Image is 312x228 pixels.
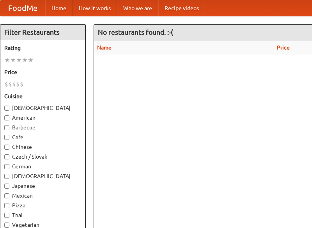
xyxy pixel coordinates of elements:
input: American [4,115,9,120]
h5: Cuisine [4,92,82,100]
input: Vegetarian [4,223,9,228]
input: Mexican [4,193,9,198]
label: Chinese [4,143,82,151]
li: ★ [22,56,28,64]
label: [DEMOGRAPHIC_DATA] [4,172,82,180]
h5: Rating [4,44,82,52]
ng-pluralize: No restaurants found. :-( [98,28,173,36]
label: Cafe [4,133,82,141]
li: ★ [28,56,34,64]
a: Price [277,44,290,51]
input: German [4,164,9,169]
li: $ [12,80,16,88]
label: German [4,163,82,170]
input: Czech / Slovak [4,154,9,159]
li: ★ [10,56,16,64]
label: Pizza [4,201,82,209]
label: Thai [4,211,82,219]
li: $ [4,80,8,88]
li: ★ [4,56,10,64]
a: Home [45,0,73,16]
a: Who we are [117,0,158,16]
a: Name [97,44,112,51]
h4: Filter Restaurants [0,25,85,40]
input: Thai [4,213,9,218]
h5: Price [4,68,82,76]
li: $ [8,80,12,88]
input: Chinese [4,145,9,150]
input: Cafe [4,135,9,140]
li: $ [16,80,20,88]
input: Barbecue [4,125,9,130]
input: [DEMOGRAPHIC_DATA] [4,106,9,111]
a: Recipe videos [158,0,205,16]
li: ★ [16,56,22,64]
label: Barbecue [4,124,82,131]
a: FoodMe [0,0,45,16]
label: Czech / Slovak [4,153,82,161]
label: Mexican [4,192,82,200]
label: Japanese [4,182,82,190]
li: $ [20,80,24,88]
label: [DEMOGRAPHIC_DATA] [4,104,82,112]
label: American [4,114,82,122]
input: Japanese [4,184,9,189]
input: Pizza [4,203,9,208]
input: [DEMOGRAPHIC_DATA] [4,174,9,179]
a: How it works [73,0,117,16]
